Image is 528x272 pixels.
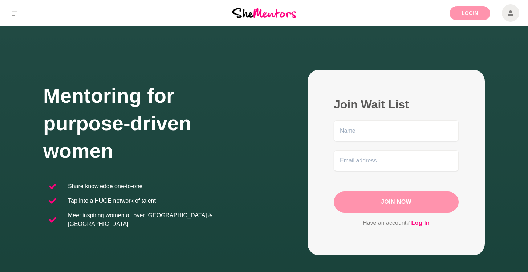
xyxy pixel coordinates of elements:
[334,218,459,228] p: Have an account?
[411,218,430,228] a: Log In
[450,6,490,20] a: Login
[232,8,296,18] img: She Mentors Logo
[68,182,142,191] p: Share knowledge one-to-one
[334,97,459,112] h2: Join Wait List
[334,120,459,141] input: Name
[43,82,264,165] h1: Mentoring for purpose-driven women
[68,197,156,205] p: Tap into a HUGE network of talent
[334,150,459,171] input: Email address
[68,211,258,228] p: Meet inspiring women all over [GEOGRAPHIC_DATA] & [GEOGRAPHIC_DATA]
